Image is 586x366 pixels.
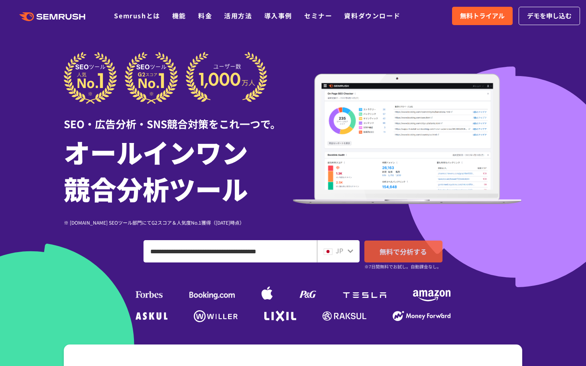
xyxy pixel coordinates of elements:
h1: オールインワン 競合分析ツール [64,133,293,207]
a: 無料で分析する [364,241,442,262]
a: 資料ダウンロード [344,11,400,20]
a: 導入事例 [264,11,292,20]
a: Semrushとは [114,11,160,20]
span: 無料で分析する [380,247,427,256]
a: 活用方法 [224,11,252,20]
span: JP [336,246,343,255]
a: 無料トライアル [452,7,513,25]
div: SEO・広告分析・SNS競合対策をこれ一つで。 [64,104,293,131]
input: ドメイン、キーワードまたはURLを入力してください [144,241,317,262]
a: セミナー [304,11,332,20]
a: 機能 [172,11,186,20]
span: 無料トライアル [460,11,505,21]
a: デモを申し込む [519,7,580,25]
small: ※7日間無料でお試し。自動課金なし。 [364,263,441,270]
span: デモを申し込む [527,11,572,21]
div: ※ [DOMAIN_NAME] SEOツール部門にてG2スコア＆人気度No.1獲得（[DATE]時点） [64,219,293,226]
a: 料金 [198,11,212,20]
